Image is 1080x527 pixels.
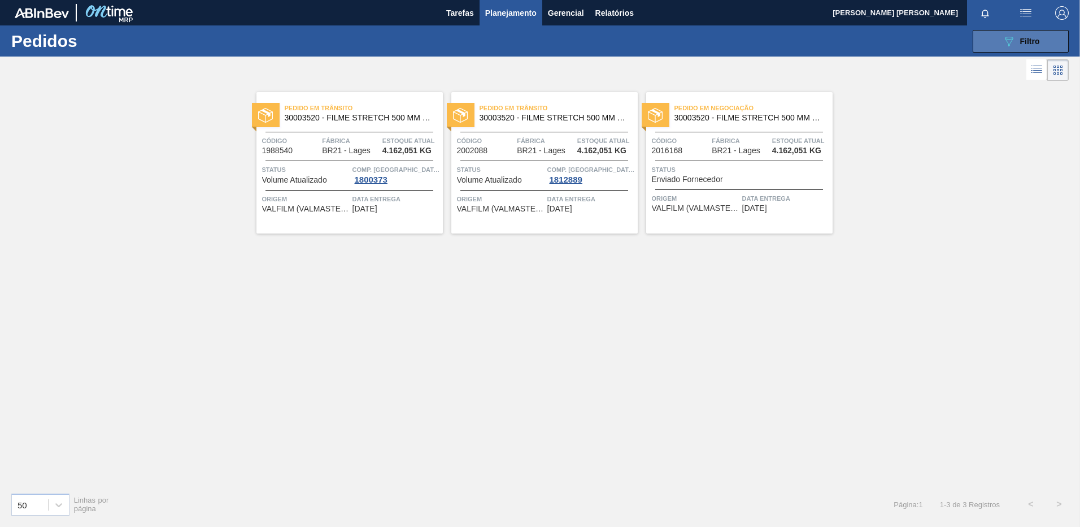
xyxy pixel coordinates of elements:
[485,6,537,20] span: Planejamento
[382,146,432,155] span: 4.162,051 KG
[453,108,468,123] img: status
[652,135,709,146] span: Código
[648,108,663,123] img: status
[595,6,634,20] span: Relatórios
[548,6,584,20] span: Gerencial
[742,193,830,204] span: Data entrega
[248,92,443,234] a: statusPedido em Trânsito30003520 - FILME STRETCH 500 MM 20 MICRACódigo1988540FábricaBR21 - LagesE...
[262,146,293,155] span: 1988540
[1020,37,1040,46] span: Filtro
[443,92,638,234] a: statusPedido em Trânsito30003520 - FILME STRETCH 500 MM 20 MICRACódigo2002088FábricaBR21 - LagesE...
[1017,490,1045,519] button: <
[517,135,574,146] span: Fábrica
[973,30,1069,53] button: Filtro
[322,135,380,146] span: Fábrica
[457,146,488,155] span: 2002088
[457,176,522,184] span: Volume Atualizado
[457,164,545,175] span: Status
[547,193,635,205] span: Data entrega
[772,135,830,146] span: Estoque atual
[11,34,180,47] h1: Pedidos
[457,135,515,146] span: Código
[285,102,443,114] span: Pedido em Trânsito
[352,205,377,213] span: 11/09/2025
[18,500,27,509] div: 50
[457,193,545,205] span: Origem
[712,135,769,146] span: Fábrica
[674,102,833,114] span: Pedido em Negociação
[674,114,824,122] span: 30003520 - FILME STRETCH 500 MM 20 MICRA
[547,205,572,213] span: 11/09/2025
[517,146,565,155] span: BR21 - Lages
[1055,6,1069,20] img: Logout
[352,193,440,205] span: Data entrega
[1045,490,1073,519] button: >
[547,175,585,184] div: 1812889
[652,175,723,184] span: Enviado Fornecedor
[262,193,350,205] span: Origem
[262,205,350,213] span: VALFILM (VALMASTER) - MANAUS (AM)
[352,164,440,175] span: Comp. Carga
[258,108,273,123] img: status
[74,496,109,513] span: Linhas por página
[352,175,390,184] div: 1800373
[322,146,371,155] span: BR21 - Lages
[638,92,833,234] a: statusPedido em Negociação30003520 - FILME STRETCH 500 MM 20 MICRACódigo2016168FábricaBR21 - Lage...
[480,102,638,114] span: Pedido em Trânsito
[577,135,635,146] span: Estoque atual
[772,146,821,155] span: 4.162,051 KG
[652,146,683,155] span: 2016168
[480,114,629,122] span: 30003520 - FILME STRETCH 500 MM 20 MICRA
[1019,6,1033,20] img: userActions
[15,8,69,18] img: TNhmsLtSVTkK8tSr43FrP2fwEKptu5GPRR3wAAAABJRU5ErkJggg==
[382,135,440,146] span: Estoque atual
[285,114,434,122] span: 30003520 - FILME STRETCH 500 MM 20 MICRA
[547,164,635,175] span: Comp. Carga
[652,164,830,175] span: Status
[894,500,922,509] span: Página : 1
[446,6,474,20] span: Tarefas
[262,164,350,175] span: Status
[577,146,626,155] span: 4.162,051 KG
[967,5,1003,21] button: Notificações
[457,205,545,213] span: VALFILM (VALMASTER) - MANAUS (AM)
[712,146,760,155] span: BR21 - Lages
[262,176,327,184] span: Volume Atualizado
[1047,59,1069,81] div: Visão em Cards
[547,164,635,184] a: Comp. [GEOGRAPHIC_DATA]1812889
[1026,59,1047,81] div: Visão em Lista
[352,164,440,184] a: Comp. [GEOGRAPHIC_DATA]1800373
[262,135,320,146] span: Código
[940,500,1000,509] span: 1 - 3 de 3 Registros
[652,204,739,213] span: VALFILM (VALMASTER) - MANAUS (AM)
[652,193,739,204] span: Origem
[742,204,767,213] span: 29/10/2025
